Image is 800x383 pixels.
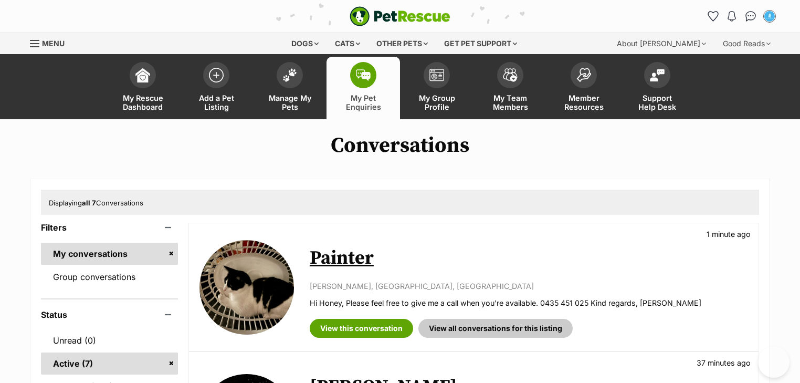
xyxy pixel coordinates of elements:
[41,329,178,351] a: Unread (0)
[41,243,178,265] a: My conversations
[350,6,450,26] img: logo-e224e6f780fb5917bec1dbf3a21bbac754714ae5b6737aabdf751b685950b380.svg
[400,57,473,119] a: My Group Profile
[340,94,387,111] span: My Pet Enquiries
[350,6,450,26] a: PetRescue
[369,33,435,54] div: Other pets
[707,229,751,240] p: 1 minute ago
[82,199,96,207] strong: all 7
[310,246,374,270] a: Painter
[761,8,778,25] button: My account
[209,68,224,82] img: add-pet-listing-icon-0afa8454b4691262ce3f59096e99ab1cd57d4a30225e0717b998d2c9b9846f56.svg
[620,57,694,119] a: Support Help Desk
[418,319,573,338] a: View all conversations for this listing
[742,8,759,25] a: Conversations
[199,240,294,335] img: Painter
[437,33,524,54] div: Get pet support
[429,69,444,81] img: group-profile-icon-3fa3cf56718a62981997c0bc7e787c4b2cf8bcc04b72c1350f741eb67cf2f40e.svg
[704,8,778,25] ul: Account quick links
[728,11,736,22] img: notifications-46538b983faf8c2785f20acdc204bb7945ddae34d4c08c2a6579f10ce5e182be.svg
[42,39,65,48] span: Menu
[503,68,518,82] img: team-members-icon-5396bd8760b3fe7c0b43da4ab00e1e3bb1a5d9ba89233759b79545d2d3fc5d0d.svg
[697,357,751,368] p: 37 minutes ago
[106,57,180,119] a: My Rescue Dashboard
[310,297,748,308] p: Hi Honey, Please feel free to give me a call when you're available. 0435 451 025 Kind regards, [P...
[266,94,313,111] span: Manage My Pets
[715,33,778,54] div: Good Reads
[253,57,327,119] a: Manage My Pets
[310,319,413,338] a: View this conversation
[473,57,547,119] a: My Team Members
[49,199,143,207] span: Displaying Conversations
[487,94,534,111] span: My Team Members
[576,68,591,82] img: member-resources-icon-8e73f808a243e03378d46382f2149f9095a855e16c252ad45f914b54edf8863c.svg
[356,69,371,81] img: pet-enquiries-icon-7e3ad2cf08bfb03b45e93fb7055b45f3efa6380592205ae92323e6603595dc1f.svg
[609,33,713,54] div: About [PERSON_NAME]
[193,94,240,111] span: Add a Pet Listing
[745,11,756,22] img: chat-41dd97257d64d25036548639549fe6c8038ab92f7586957e7f3b1b290dea8141.svg
[41,266,178,288] a: Group conversations
[547,57,620,119] a: Member Resources
[764,11,775,22] img: Daniel Lewis profile pic
[41,223,178,232] header: Filters
[634,94,681,111] span: Support Help Desk
[135,68,150,82] img: dashboard-icon-eb2f2d2d3e046f16d808141f083e7271f6b2e854fb5c12c21221c1fb7104beca.svg
[560,94,607,111] span: Member Resources
[413,94,460,111] span: My Group Profile
[723,8,740,25] button: Notifications
[30,33,72,52] a: Menu
[284,33,326,54] div: Dogs
[119,94,166,111] span: My Rescue Dashboard
[41,353,178,375] a: Active (7)
[327,57,400,119] a: My Pet Enquiries
[328,33,367,54] div: Cats
[180,57,253,119] a: Add a Pet Listing
[282,68,297,82] img: manage-my-pets-icon-02211641906a0b7f246fdf0571729dbe1e7629f14944591b6c1af311fb30b64b.svg
[310,281,748,292] p: [PERSON_NAME], [GEOGRAPHIC_DATA], [GEOGRAPHIC_DATA]
[41,310,178,319] header: Status
[758,346,790,378] iframe: Help Scout Beacon - Open
[704,8,721,25] a: Favourites
[650,69,665,81] img: help-desk-icon-fdf02630f3aa405de69fd3d07c3f3aa587a6932b1a1747fa1d2bba05be0121f9.svg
